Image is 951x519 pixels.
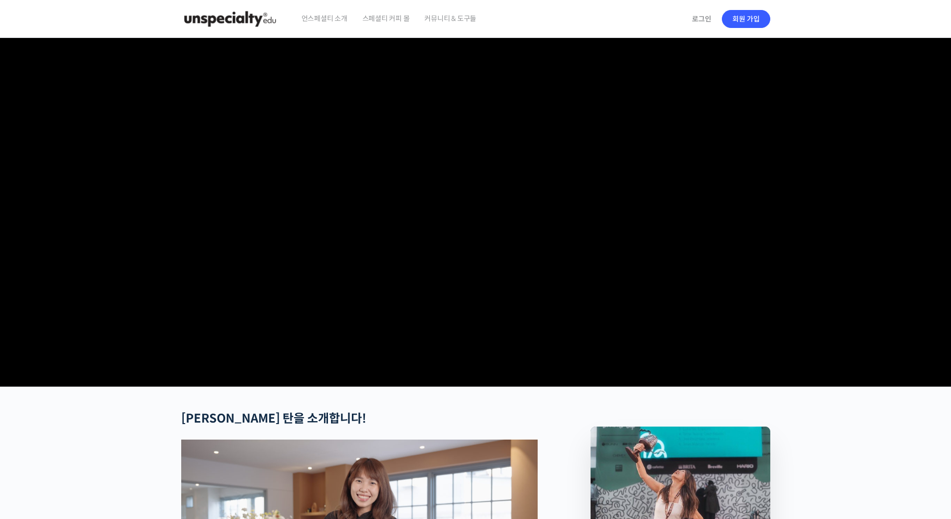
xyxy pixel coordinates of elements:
strong: [PERSON_NAME] 탄을 소개합니다! [181,411,366,426]
a: 회원 가입 [722,10,770,28]
a: 로그인 [686,7,717,30]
